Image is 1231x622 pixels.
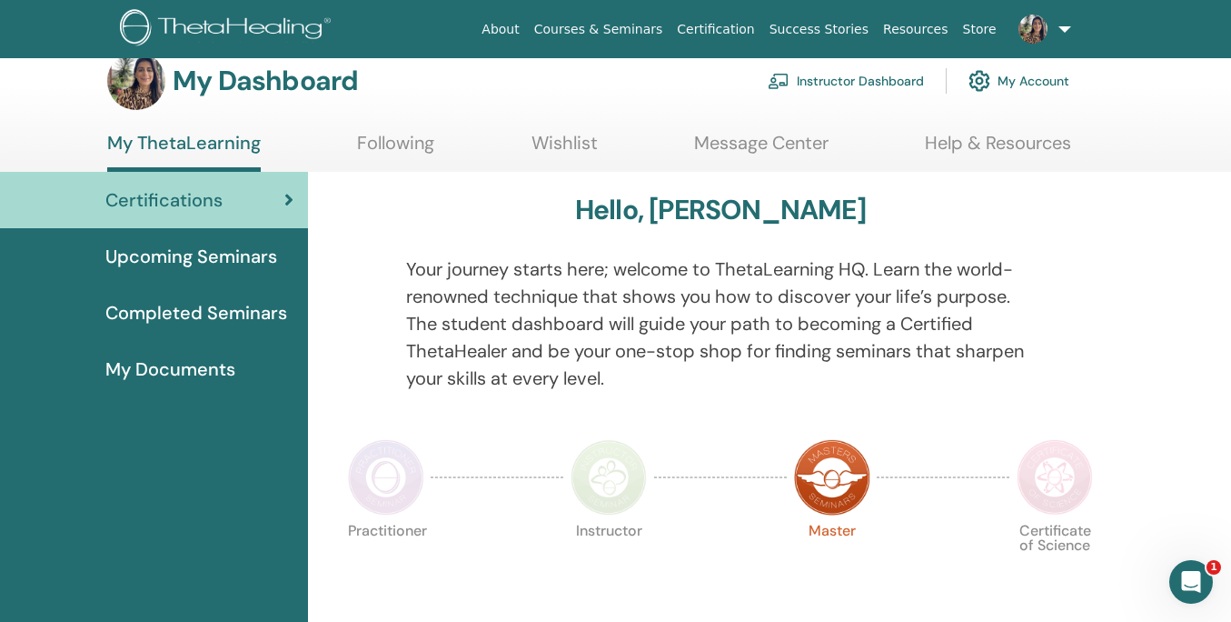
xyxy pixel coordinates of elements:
a: Help & Resources [925,132,1071,167]
img: cog.svg [968,65,990,96]
iframe: Intercom live chat [1169,560,1213,604]
p: Certificate of Science [1017,524,1093,600]
h3: My Dashboard [173,65,358,97]
img: Instructor [571,439,647,516]
a: My Account [968,61,1069,101]
a: Success Stories [762,13,876,46]
span: 1 [1206,560,1221,575]
img: chalkboard-teacher.svg [768,73,789,89]
a: Resources [876,13,956,46]
a: Instructor Dashboard [768,61,924,101]
a: Following [357,132,434,167]
a: About [474,13,526,46]
p: Master [794,524,870,600]
span: My Documents [105,356,235,383]
p: Instructor [571,524,647,600]
p: Practitioner [348,524,424,600]
h3: Hello, [PERSON_NAME] [575,194,866,226]
a: Certification [670,13,761,46]
img: logo.png [120,9,337,50]
img: Practitioner [348,439,424,516]
a: Message Center [694,132,829,167]
a: Wishlist [531,132,598,167]
p: Your journey starts here; welcome to ThetaLearning HQ. Learn the world-renowned technique that sh... [406,256,1035,392]
img: default.jpg [1018,15,1047,44]
a: Courses & Seminars [527,13,670,46]
a: My ThetaLearning [107,132,261,172]
span: Upcoming Seminars [105,243,277,270]
span: Completed Seminars [105,299,287,326]
img: Certificate of Science [1017,439,1093,516]
img: Master [794,439,870,516]
img: default.jpg [107,52,165,110]
a: Store [956,13,1004,46]
span: Certifications [105,186,223,214]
